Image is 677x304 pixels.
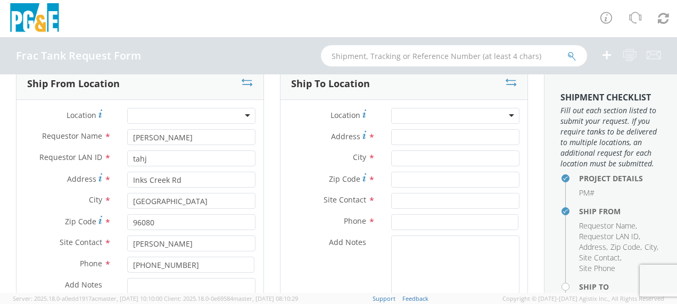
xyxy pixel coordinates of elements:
span: Site Contact [579,252,620,263]
span: City [89,195,102,205]
span: Requestor Name [579,221,635,231]
span: Zip Code [610,242,640,252]
span: Fill out each section listed to submit your request. If you require tanks to be delivered to mult... [560,105,661,169]
span: Zip Code [329,174,360,184]
span: Site Contact [324,195,366,205]
h4: Ship To [579,283,661,291]
span: Add Notes [329,237,366,247]
h3: Ship From Location [27,79,120,89]
span: Location [331,110,360,120]
span: Requestor Name [42,131,102,141]
input: Shipment, Tracking or Reference Number (at least 4 chars) [321,45,587,66]
h3: Shipment Checklist [560,93,661,103]
li: , [579,231,640,242]
span: Address [579,242,606,252]
span: Phone [344,216,366,226]
span: PM# [579,188,595,198]
img: pge-logo-06675f144f4cfa6a6814.png [8,3,61,35]
a: Support [373,294,395,302]
a: Feedback [402,294,428,302]
span: Site Contact [60,237,102,247]
span: Add Notes [65,280,102,290]
li: , [579,221,637,231]
span: Address [331,131,360,141]
span: master, [DATE] 08:10:29 [233,294,298,302]
span: Location [67,110,96,120]
span: Server: 2025.18.0-a0edd1917ac [13,294,162,302]
span: master, [DATE] 10:10:00 [97,294,162,302]
span: Client: 2025.18.0-0e69584 [164,294,298,302]
h4: Ship From [579,207,661,215]
span: Requestor LAN ID [39,152,102,162]
span: Zip Code [65,216,96,226]
span: Address [67,174,96,184]
span: Site Phone [579,263,615,273]
span: City [645,242,657,252]
li: , [579,242,608,252]
span: Requestor LAN ID [579,231,639,241]
li: , [610,242,642,252]
h3: Ship To Location [291,79,370,89]
span: City [353,152,366,162]
li: , [579,252,622,263]
span: Copyright © [DATE]-[DATE] Agistix Inc., All Rights Reserved [502,294,664,303]
h4: Project Details [579,174,661,182]
h4: Frac Tank Request Form [16,50,141,62]
li: , [645,242,658,252]
span: Phone [80,258,102,268]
